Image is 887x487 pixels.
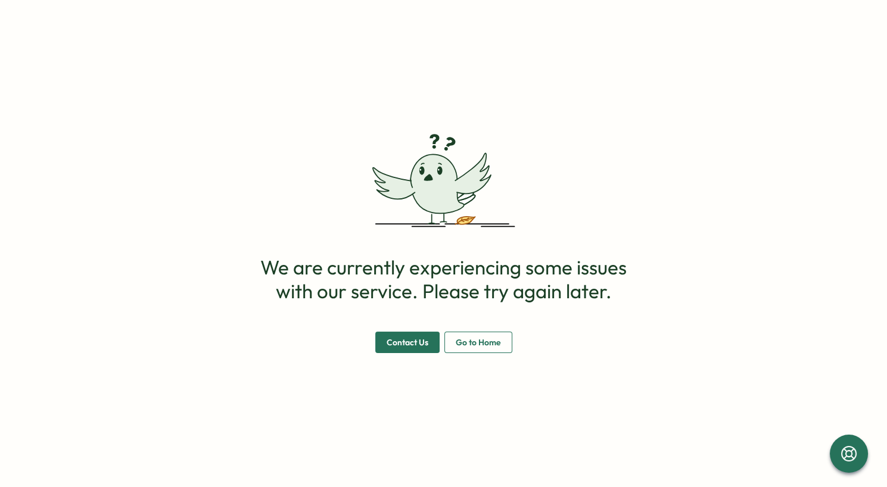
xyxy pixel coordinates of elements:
span: Go to Home [456,332,501,352]
span: Contact Us [387,332,428,352]
button: Contact Us [375,332,440,353]
button: Go to Home [444,332,512,353]
p: We are currently experiencing some issues with our service. Please try again later. [244,256,644,303]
